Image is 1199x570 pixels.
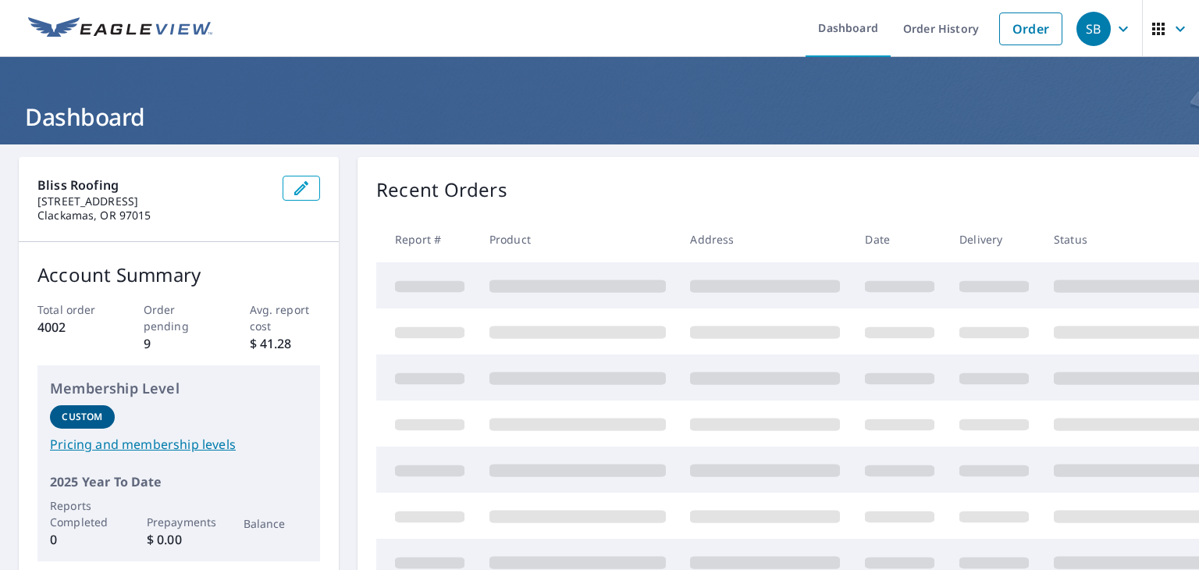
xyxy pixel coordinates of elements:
[50,435,308,454] a: Pricing and membership levels
[144,301,215,334] p: Order pending
[999,12,1062,45] a: Order
[62,410,102,424] p: Custom
[250,301,321,334] p: Avg. report cost
[28,17,212,41] img: EV Logo
[147,530,212,549] p: $ 0.00
[37,318,109,337] p: 4002
[250,334,321,353] p: $ 41.28
[37,301,109,318] p: Total order
[19,101,1180,133] h1: Dashboard
[244,515,308,532] p: Balance
[37,261,320,289] p: Account Summary
[37,194,270,208] p: [STREET_ADDRESS]
[37,176,270,194] p: Bliss Roofing
[147,514,212,530] p: Prepayments
[376,176,507,204] p: Recent Orders
[50,497,115,530] p: Reports Completed
[477,216,678,262] th: Product
[852,216,947,262] th: Date
[1076,12,1111,46] div: SB
[50,472,308,491] p: 2025 Year To Date
[37,208,270,223] p: Clackamas, OR 97015
[376,216,477,262] th: Report #
[144,334,215,353] p: 9
[947,216,1041,262] th: Delivery
[678,216,852,262] th: Address
[50,378,308,399] p: Membership Level
[50,530,115,549] p: 0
